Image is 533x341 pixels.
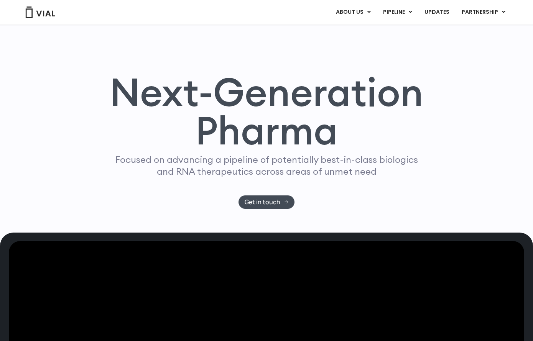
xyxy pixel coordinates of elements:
[239,195,295,209] a: Get in touch
[25,7,56,18] img: Vial Logo
[330,6,377,19] a: ABOUT USMenu Toggle
[100,73,433,150] h1: Next-Generation Pharma
[245,199,280,205] span: Get in touch
[377,6,418,19] a: PIPELINEMenu Toggle
[456,6,512,19] a: PARTNERSHIPMenu Toggle
[418,6,455,19] a: UPDATES
[112,154,421,177] p: Focused on advancing a pipeline of potentially best-in-class biologics and RNA therapeutics acros...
